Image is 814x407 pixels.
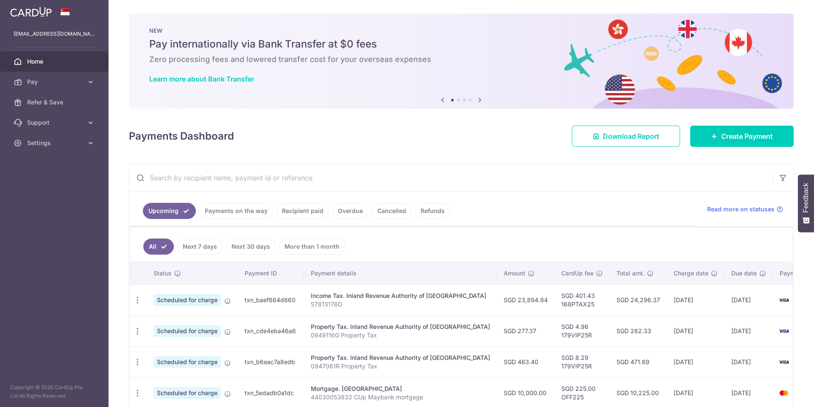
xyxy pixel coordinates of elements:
h6: Zero processing fees and lowered transfer cost for your overseas expenses [149,54,773,65]
h4: Payments Dashboard [129,129,234,144]
td: SGD 4.96 179VIP25R [555,315,610,346]
span: Download Report [603,131,659,141]
a: Cancelled [372,203,412,219]
a: Overdue [332,203,368,219]
td: SGD 23,894.94 [497,284,555,315]
a: More than 1 month [279,239,345,255]
span: CardUp fee [561,269,594,278]
td: [DATE] [725,284,773,315]
a: All [143,239,174,255]
span: Home [27,57,83,66]
span: Total amt. [616,269,644,278]
a: Payments on the way [199,203,273,219]
span: Scheduled for charge [153,294,221,306]
span: Read more on statuses [707,205,775,213]
a: Download Report [572,126,680,147]
a: Next 7 days [177,239,223,255]
td: SGD 277.37 [497,315,555,346]
a: Next 30 days [226,239,276,255]
a: Recipient paid [276,203,329,219]
td: SGD 8.29 179VIP25R [555,346,610,377]
span: Amount [504,269,525,278]
span: Due date [731,269,757,278]
span: Refer & Save [27,98,83,107]
span: Support [27,118,83,127]
p: [EMAIL_ADDRESS][DOMAIN_NAME] [14,30,95,38]
span: Feedback [802,183,810,213]
td: [DATE] [667,284,725,315]
span: Pay [27,78,83,86]
span: Scheduled for charge [153,387,221,399]
div: Property Tax. Inland Revenue Authority of [GEOGRAPHIC_DATA] [311,354,490,362]
th: Payment details [304,262,497,284]
img: Bank Card [775,295,792,305]
td: SGD 463.40 [497,346,555,377]
input: Search by recipient name, payment id or reference [129,164,773,191]
td: [DATE] [667,346,725,377]
a: Learn more about Bank Transfer [149,75,254,83]
img: Bank Card [775,357,792,367]
span: Scheduled for charge [153,325,221,337]
div: Income Tax. Inland Revenue Authority of [GEOGRAPHIC_DATA] [311,292,490,300]
span: Create Payment [721,131,773,141]
p: 44030053832 CUp Maybank mortgage [311,393,490,401]
td: SGD 24,296.37 [610,284,667,315]
a: Create Payment [690,126,794,147]
p: 0949116G Property Tax [311,331,490,340]
button: Feedback - Show survey [798,174,814,232]
span: Settings [27,139,83,147]
td: SGD 471.69 [610,346,667,377]
th: Payment ID [238,262,304,284]
td: txn_b6eac7a8edb [238,346,304,377]
td: SGD 401.43 168PTAX25 [555,284,610,315]
p: NEW [149,27,773,34]
span: Scheduled for charge [153,356,221,368]
td: SGD 282.33 [610,315,667,346]
td: [DATE] [725,315,773,346]
img: CardUp [10,7,52,17]
img: Bank Card [775,326,792,336]
a: Upcoming [143,203,196,219]
td: [DATE] [725,346,773,377]
p: S7813176D [311,300,490,309]
td: txn_baef864d860 [238,284,304,315]
span: Status [153,269,172,278]
div: Property Tax. Inland Revenue Authority of [GEOGRAPHIC_DATA] [311,323,490,331]
span: Charge date [674,269,708,278]
a: Refunds [415,203,450,219]
a: Read more on statuses [707,205,783,213]
td: txn_cde4eba46a6 [238,315,304,346]
img: Bank transfer banner [129,14,794,109]
td: [DATE] [667,315,725,346]
img: Bank Card [775,388,792,398]
h5: Pay internationally via Bank Transfer at $0 fees [149,37,773,51]
p: 0947061R Property Tax [311,362,490,371]
div: Mortgage. [GEOGRAPHIC_DATA] [311,385,490,393]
